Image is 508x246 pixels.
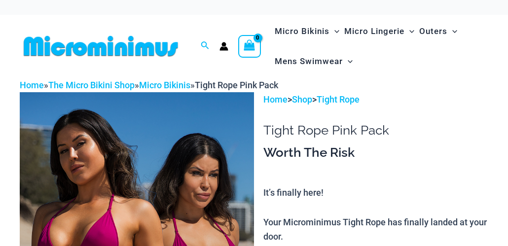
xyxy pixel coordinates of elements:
span: Tight Rope Pink Pack [195,80,278,90]
span: Micro Lingerie [344,19,404,44]
a: Micro LingerieMenu ToggleMenu Toggle [342,16,417,46]
span: » » » [20,80,278,90]
span: Micro Bikinis [275,19,329,44]
nav: Site Navigation [271,15,488,78]
span: Menu Toggle [343,49,353,74]
a: Micro Bikinis [139,80,190,90]
a: Home [263,94,288,105]
a: Micro BikinisMenu ToggleMenu Toggle [272,16,342,46]
span: Menu Toggle [447,19,457,44]
a: The Micro Bikini Shop [48,80,135,90]
a: OutersMenu ToggleMenu Toggle [417,16,460,46]
p: > > [263,92,488,107]
a: Shop [292,94,312,105]
a: Account icon link [219,42,228,51]
a: Mens SwimwearMenu ToggleMenu Toggle [272,46,355,76]
h3: Worth The Risk [263,144,488,161]
a: Tight Rope [317,94,360,105]
span: Outers [419,19,447,44]
span: Mens Swimwear [275,49,343,74]
a: View Shopping Cart, empty [238,35,261,58]
a: Home [20,80,44,90]
h1: Tight Rope Pink Pack [263,123,488,138]
img: MM SHOP LOGO FLAT [20,35,182,57]
span: Menu Toggle [329,19,339,44]
span: Menu Toggle [404,19,414,44]
a: Search icon link [201,40,210,52]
